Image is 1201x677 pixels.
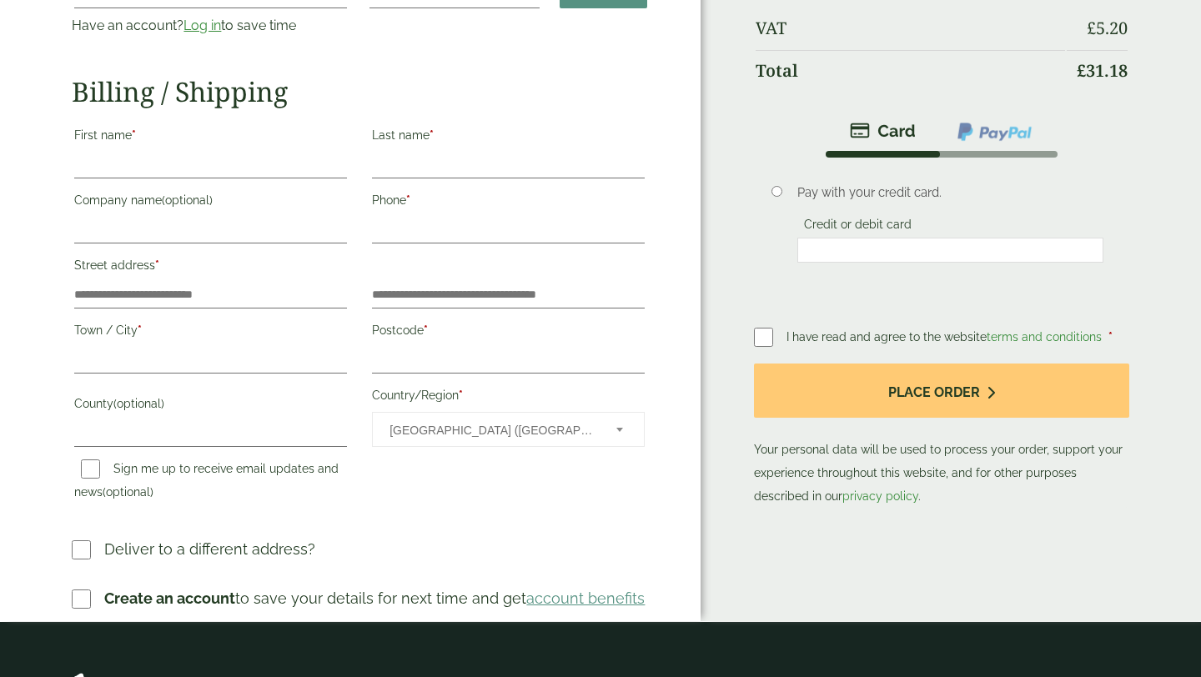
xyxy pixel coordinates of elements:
[842,489,918,503] a: privacy policy
[802,243,1098,258] iframe: Secure card payment input frame
[956,121,1033,143] img: ppcp-gateway.png
[103,485,153,499] span: (optional)
[756,50,1065,91] th: Total
[987,330,1102,344] a: terms and conditions
[74,392,347,420] label: County
[1077,59,1128,82] bdi: 31.18
[459,389,463,402] abbr: required
[786,330,1105,344] span: I have read and agree to the website
[372,412,645,447] span: Country/Region
[754,364,1129,418] button: Place order
[372,123,645,152] label: Last name
[162,193,213,207] span: (optional)
[1108,330,1113,344] abbr: required
[424,323,428,337] abbr: required
[526,589,645,607] a: account benefits
[1087,17,1096,39] span: £
[797,218,918,236] label: Credit or debit card
[797,183,1103,202] p: Pay with your credit card.
[754,364,1129,508] p: Your personal data will be used to process your order, support your experience throughout this we...
[1077,59,1086,82] span: £
[372,384,645,412] label: Country/Region
[104,589,235,607] strong: Create an account
[372,318,645,347] label: Postcode
[104,587,645,609] p: to save your details for next time and get
[430,128,434,142] abbr: required
[138,323,142,337] abbr: required
[74,462,339,504] label: Sign me up to receive email updates and news
[389,413,594,448] span: United Kingdom (UK)
[74,318,347,347] label: Town / City
[406,193,410,207] abbr: required
[155,258,159,272] abbr: required
[74,123,347,152] label: First name
[372,188,645,217] label: Phone
[1087,17,1128,39] bdi: 5.20
[104,538,315,560] p: Deliver to a different address?
[74,253,347,282] label: Street address
[183,18,221,33] a: Log in
[72,76,647,108] h2: Billing / Shipping
[756,8,1065,48] th: VAT
[850,121,916,141] img: stripe.png
[113,397,164,410] span: (optional)
[132,128,136,142] abbr: required
[81,459,100,479] input: Sign me up to receive email updates and news(optional)
[74,188,347,217] label: Company name
[72,16,349,36] p: Have an account? to save time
